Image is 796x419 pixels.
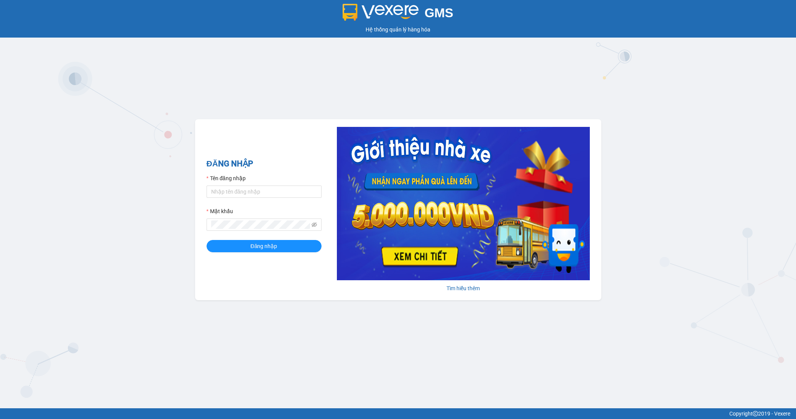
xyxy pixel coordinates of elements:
button: Đăng nhập [207,240,322,252]
span: Đăng nhập [251,242,277,250]
span: eye-invisible [312,222,317,227]
span: GMS [425,6,453,20]
h2: ĐĂNG NHẬP [207,158,322,170]
img: banner-0 [337,127,590,280]
div: Tìm hiểu thêm [337,284,590,292]
span: copyright [753,411,758,416]
a: GMS [343,12,453,18]
label: Mật khẩu [207,207,233,215]
img: logo 2 [343,4,419,21]
input: Mật khẩu [211,220,310,229]
div: Hệ thống quản lý hàng hóa [2,25,794,34]
div: Copyright 2019 - Vexere [6,409,790,418]
label: Tên đăng nhập [207,174,246,182]
input: Tên đăng nhập [207,186,322,198]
